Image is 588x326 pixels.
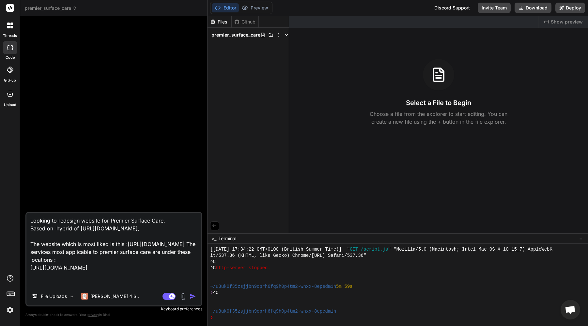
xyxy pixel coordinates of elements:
[388,246,552,253] span: " "Mozilla/5.0 (Macintosh; Intel Mac OS X 10_15_7) AppleWebK
[90,293,139,300] p: [PERSON_NAME] 4 S..
[87,313,99,317] span: privacy
[4,78,16,83] label: GitHub
[478,3,511,13] button: Invite Team
[210,265,216,271] span: ^C
[4,102,16,108] label: Upload
[41,293,67,300] p: File Uploads
[213,290,219,296] span: ^C
[578,233,584,244] button: −
[561,300,580,319] div: Open chat
[81,293,88,300] img: Claude 4 Sonnet
[365,110,512,126] p: Choose a file from the explorer to start editing. You can create a new file using the + button in...
[210,308,336,315] span: ~/u3uk0f35zsjjbn9cprh6fq9h0p4tm2-wnxx-8epedm1h
[212,3,239,12] button: Editor
[208,19,231,25] div: Files
[210,253,366,259] span: it/537.36 (KHTML, like Gecko) Chrome/[URL] Safari/537.36"
[179,293,187,300] img: attachment
[3,33,17,39] label: threads
[239,3,271,12] button: Preview
[555,3,585,13] button: Deploy
[211,32,260,38] span: premier_surface_care
[69,294,74,299] img: Pick Models
[25,5,77,11] span: premier_surface_care
[210,284,336,290] span: ~/u3uk0f35zsjjbn9cprh6fq9h0p4tm2-wnxx-8epedm1h
[25,312,202,318] p: Always double-check its answers. Your in Bind
[406,98,471,107] h3: Select a File to Begin
[210,290,213,296] span: ❯
[216,265,271,271] span: http-server stopped.
[232,19,258,25] div: Github
[551,19,583,25] span: Show preview
[190,293,196,300] img: icon
[210,259,216,265] span: ^C
[6,55,15,60] label: code
[515,3,551,13] button: Download
[350,246,358,253] span: GET
[25,306,202,312] p: Keyboard preferences
[336,284,352,290] span: 5m 59s
[211,235,216,242] span: >_
[579,235,583,242] span: −
[361,246,388,253] span: /script.js
[210,246,350,253] span: [[DATE] 17:34:22 GMT+0100 (British Summer Time)] "
[5,304,16,316] img: settings
[210,315,213,321] span: ❯
[218,235,236,242] span: Terminal
[430,3,474,13] div: Discord Support
[26,213,201,287] textarea: Looking to redesign website for Premier Surface Care. Based on hybrid of [URL][DOMAIN_NAME], The ...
